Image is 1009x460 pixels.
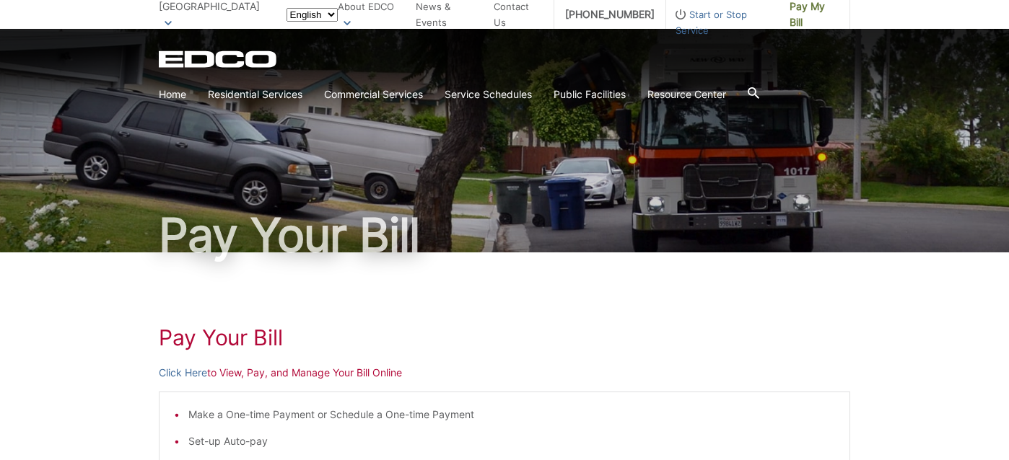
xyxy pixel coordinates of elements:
[445,87,532,102] a: Service Schedules
[287,8,338,22] select: Select a language
[208,87,302,102] a: Residential Services
[159,212,850,258] h1: Pay Your Bill
[188,433,835,449] li: Set-up Auto-pay
[647,87,726,102] a: Resource Center
[159,365,850,381] p: to View, Pay, and Manage Your Bill Online
[188,407,835,423] li: Make a One-time Payment or Schedule a One-time Payment
[554,87,626,102] a: Public Facilities
[324,87,423,102] a: Commercial Services
[159,87,186,102] a: Home
[159,50,279,68] a: EDCD logo. Return to the homepage.
[159,365,207,381] a: Click Here
[159,324,850,350] h1: Pay Your Bill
